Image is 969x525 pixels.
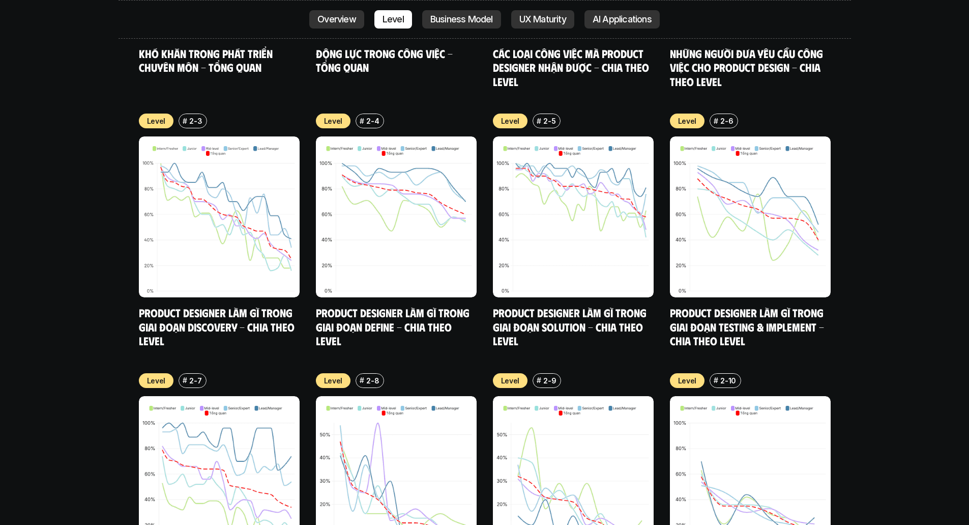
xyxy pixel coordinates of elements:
p: 2-8 [366,375,379,386]
p: Overview [317,14,356,24]
p: Level [678,116,697,126]
p: 2-4 [366,116,379,126]
h6: # [183,376,187,384]
h6: # [360,117,364,125]
h6: # [360,376,364,384]
h6: # [537,117,541,125]
p: Business Model [430,14,493,24]
a: Level [374,10,412,29]
h6: # [537,376,541,384]
a: Product Designer làm gì trong giai đoạn Testing & Implement - Chia theo Level [670,306,827,347]
h6: # [183,117,187,125]
p: 2-9 [543,375,556,386]
a: Business Model [422,10,501,29]
a: Overview [309,10,364,29]
a: Product Designer làm gì trong giai đoạn Discovery - Chia theo Level [139,306,297,347]
p: 2-7 [189,375,201,386]
p: Level [501,375,520,386]
a: Các loại công việc mà Product Designer nhận được - Chia theo Level [493,46,652,88]
h6: # [714,376,718,384]
p: Level [147,375,166,386]
a: Product Designer làm gì trong giai đoạn Solution - Chia theo Level [493,306,649,347]
a: Product Designer làm gì trong giai đoạn Define - Chia theo Level [316,306,472,347]
a: Động lực trong công việc - Tổng quan [316,46,455,74]
a: Những người đưa yêu cầu công việc cho Product Design - Chia theo Level [670,46,826,88]
p: 2-5 [543,116,555,126]
p: Level [147,116,166,126]
p: 2-10 [720,375,736,386]
p: Level [324,116,343,126]
a: Khó khăn trong phát triển chuyên môn - Tổng quan [139,46,275,74]
p: Level [383,14,404,24]
a: UX Maturity [511,10,574,29]
p: 2-3 [189,116,202,126]
p: Level [678,375,697,386]
p: AI Applications [593,14,652,24]
p: 2-6 [720,116,733,126]
h6: # [714,117,718,125]
p: Level [501,116,520,126]
p: UX Maturity [519,14,566,24]
a: AI Applications [584,10,660,29]
p: Level [324,375,343,386]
